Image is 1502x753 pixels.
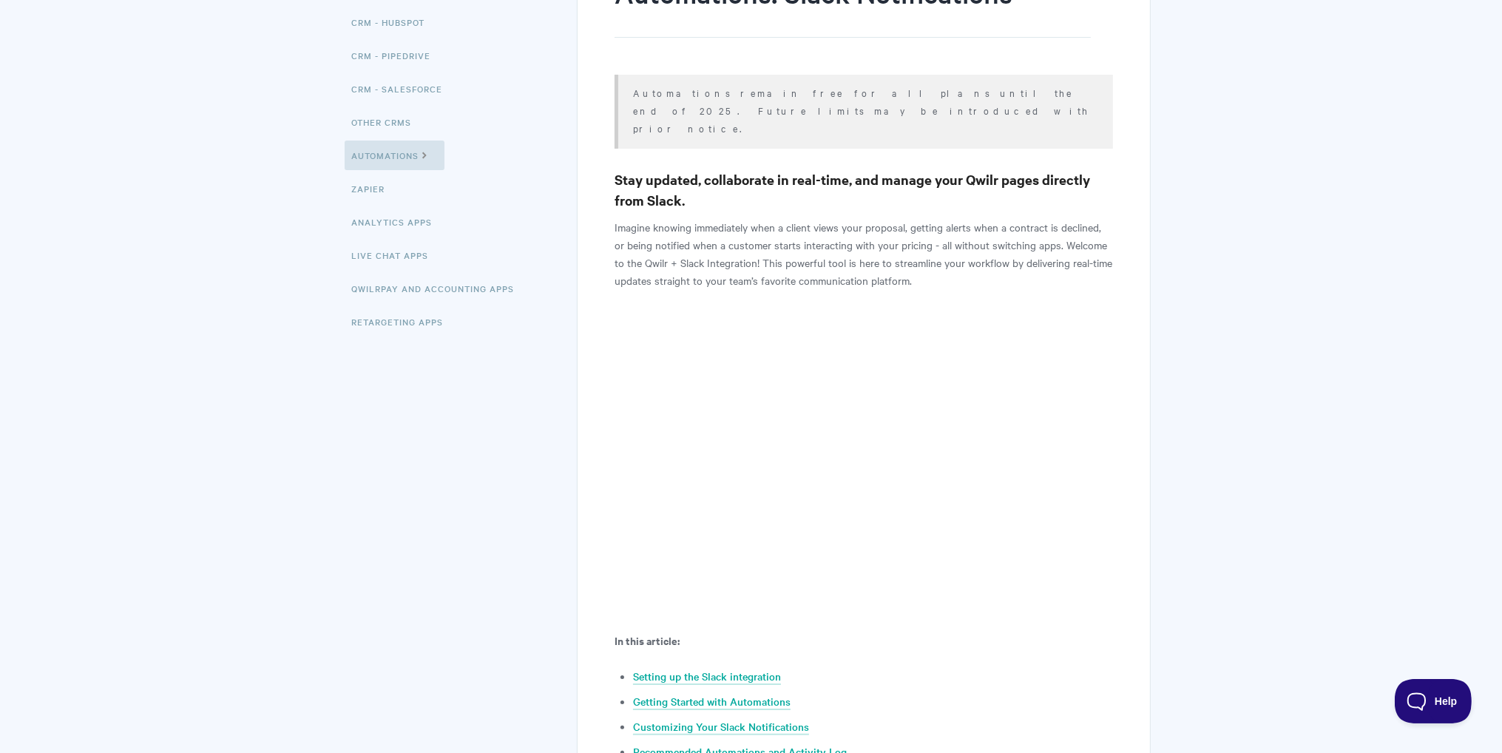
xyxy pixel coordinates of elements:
[352,174,396,203] a: Zapier
[633,694,791,710] a: Getting Started with Automations
[352,207,444,237] a: Analytics Apps
[615,632,680,648] b: In this article:
[633,84,1094,137] p: Automations remain free for all plans until the end of 2025. Future limits may be introduced with...
[615,218,1112,289] p: Imagine knowing immediately when a client views your proposal, getting alerts when a contract is ...
[352,307,455,337] a: Retargeting Apps
[352,41,442,70] a: CRM - Pipedrive
[615,170,1090,209] strong: Stay updated, collaborate in real-time, and manage your Qwilr pages directly from Slack.
[1395,679,1472,723] iframe: Toggle Customer Support
[352,74,454,104] a: CRM - Salesforce
[352,107,423,137] a: Other CRMs
[633,719,809,735] a: Customizing Your Slack Notifications
[352,274,526,303] a: QwilrPay and Accounting Apps
[345,141,444,170] a: Automations
[352,7,436,37] a: CRM - HubSpot
[352,240,440,270] a: Live Chat Apps
[633,669,781,685] a: Setting up the Slack integration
